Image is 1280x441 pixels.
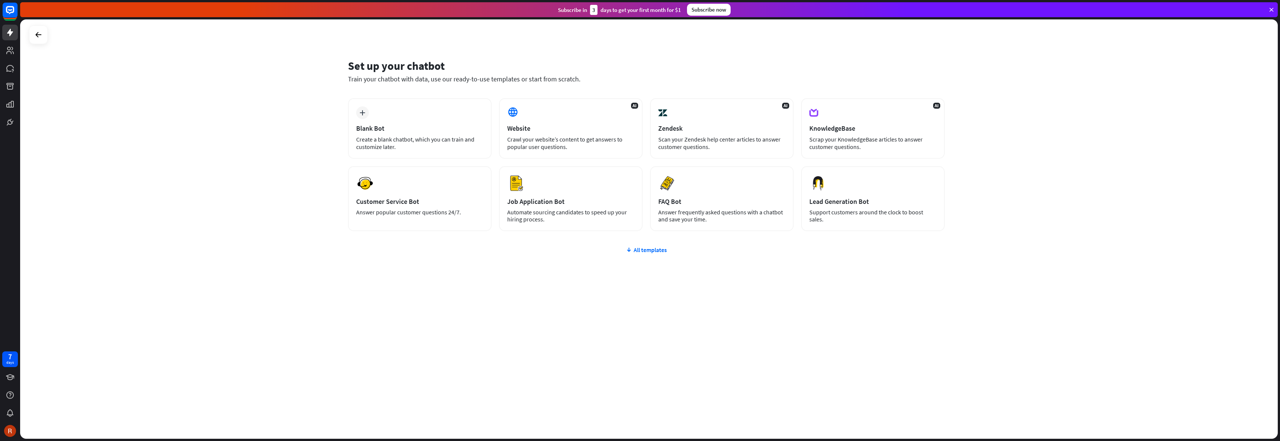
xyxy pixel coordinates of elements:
div: Train your chatbot with data, use our ready-to-use templates or start from scratch. [348,75,945,83]
i: plus [360,110,365,115]
div: days [6,360,14,365]
div: Support customers around the clock to boost sales. [809,209,937,223]
div: FAQ Bot [658,197,785,206]
div: Website [507,124,634,133]
a: 7 days [2,351,18,367]
span: AI [933,103,940,109]
div: 3 [590,5,597,15]
div: Subscribe now [687,4,731,16]
div: Zendesk [658,124,785,133]
span: AI [782,103,789,109]
div: All templates [348,246,945,254]
div: Crawl your website’s content to get answers to popular user questions. [507,136,634,150]
div: KnowledgeBase [809,124,937,133]
div: Subscribe in days to get your first month for $1 [558,5,681,15]
div: Scrap your KnowledgeBase articles to answer customer questions. [809,136,937,150]
div: Create a blank chatbot, which you can train and customize later. [356,136,483,150]
div: Customer Service Bot [356,197,483,206]
div: Answer frequently asked questions with a chatbot and save your time. [658,209,785,223]
div: Set up your chatbot [348,59,945,73]
div: Lead Generation Bot [809,197,937,206]
div: Scan your Zendesk help center articles to answer customer questions. [658,136,785,150]
div: Automate sourcing candidates to speed up your hiring process. [507,209,634,223]
span: AI [631,103,638,109]
div: 7 [8,353,12,360]
div: Blank Bot [356,124,483,133]
div: Answer popular customer questions 24/7. [356,209,483,216]
div: Job Application Bot [507,197,634,206]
